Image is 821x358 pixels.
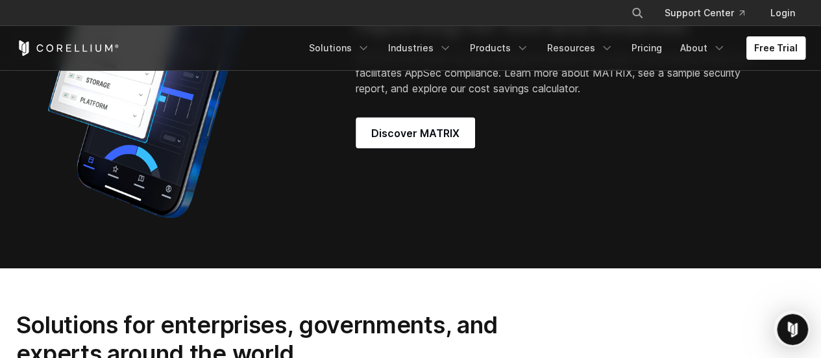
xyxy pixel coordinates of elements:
a: Discover MATRIX [356,117,475,148]
a: Login [760,1,805,25]
p: MATRIX automated security testing accelerates the work of pentesting teams and facilitates AppSec... [356,49,756,96]
a: Solutions [301,36,378,60]
div: Navigation Menu [301,36,805,60]
a: Resources [539,36,621,60]
a: Pricing [624,36,670,60]
a: Corellium Home [16,40,119,56]
span: Discover MATRIX [371,125,460,140]
iframe: Intercom live chat [777,314,808,345]
button: Search [626,1,649,25]
a: Products [462,36,537,60]
a: About [672,36,733,60]
a: Support Center [654,1,755,25]
div: Navigation Menu [615,1,805,25]
a: Industries [380,36,460,60]
iframe: Intercom live chat discovery launcher [774,311,810,347]
a: Free Trial [746,36,805,60]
